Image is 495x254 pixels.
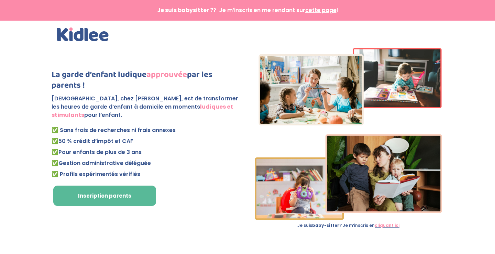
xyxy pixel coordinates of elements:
strong: baby-sitter [312,222,339,228]
strong: ✅ [52,137,58,145]
strong: ludiques et stimulants [52,103,233,119]
span: ✅Gestion administrative déléguée [52,159,151,167]
span: P [52,148,62,156]
span: cette page [305,6,337,14]
strong: approuvée [146,68,187,81]
strong: Je suis babysitter ? [157,6,213,14]
img: Imgs-2 [255,48,442,220]
strong: ✅ [52,148,58,156]
a: cliquant ici [375,222,399,228]
span: ✅ Profils expérimentés vérifiés [52,170,140,178]
p: [DEMOGRAPHIC_DATA], chez [PERSON_NAME], est de transformer les heures de garde d’enfant à domicil... [52,95,242,125]
span: 50 % crédit d’impôt et CAF [52,137,133,145]
span: ✅ Sans frais de recherches ni frais annexes [52,126,176,134]
h1: La garde d’enfant ludique par les parents ! [52,69,242,94]
a: Inscription parents [53,186,156,206]
p: Je suis ? Je m’inscris en [253,223,443,228]
img: Kidlee - Logo [57,27,109,41]
p: ? Je m’inscris en me rendant sur ! [57,8,438,13]
p: our enfants de plus de 3 ans [52,125,242,180]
